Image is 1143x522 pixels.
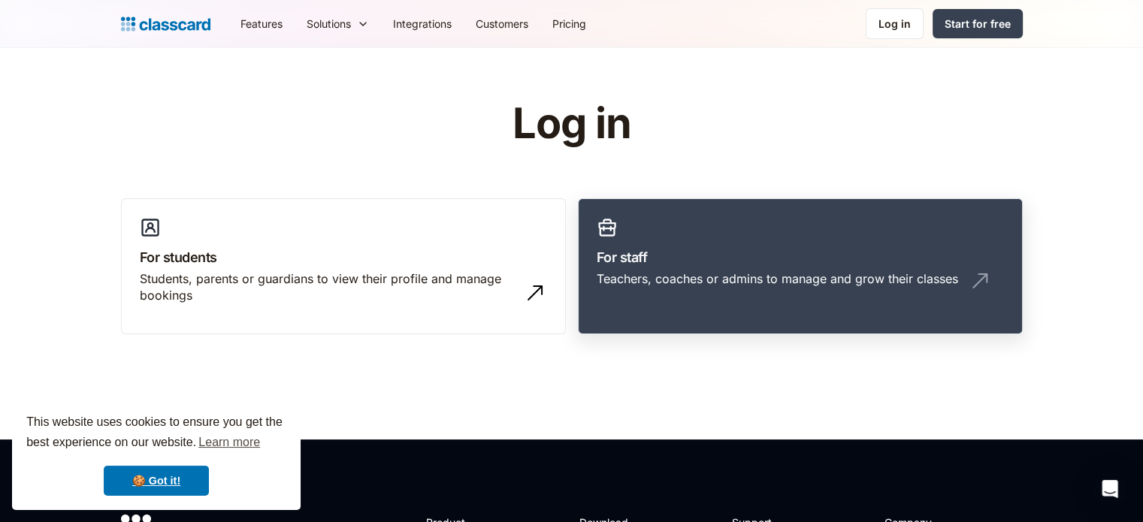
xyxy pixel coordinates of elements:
[945,16,1011,32] div: Start for free
[540,7,598,41] a: Pricing
[578,198,1023,335] a: For staffTeachers, coaches or admins to manage and grow their classes
[464,7,540,41] a: Customers
[196,431,262,454] a: learn more about cookies
[933,9,1023,38] a: Start for free
[1092,471,1128,507] div: Open Intercom Messenger
[295,7,381,41] div: Solutions
[121,14,210,35] a: home
[140,247,547,267] h3: For students
[104,466,209,496] a: dismiss cookie message
[381,7,464,41] a: Integrations
[597,247,1004,267] h3: For staff
[307,16,351,32] div: Solutions
[866,8,924,39] a: Log in
[228,7,295,41] a: Features
[140,270,517,304] div: Students, parents or guardians to view their profile and manage bookings
[333,101,810,147] h1: Log in
[878,16,911,32] div: Log in
[121,198,566,335] a: For studentsStudents, parents or guardians to view their profile and manage bookings
[12,399,301,510] div: cookieconsent
[26,413,286,454] span: This website uses cookies to ensure you get the best experience on our website.
[597,270,958,287] div: Teachers, coaches or admins to manage and grow their classes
